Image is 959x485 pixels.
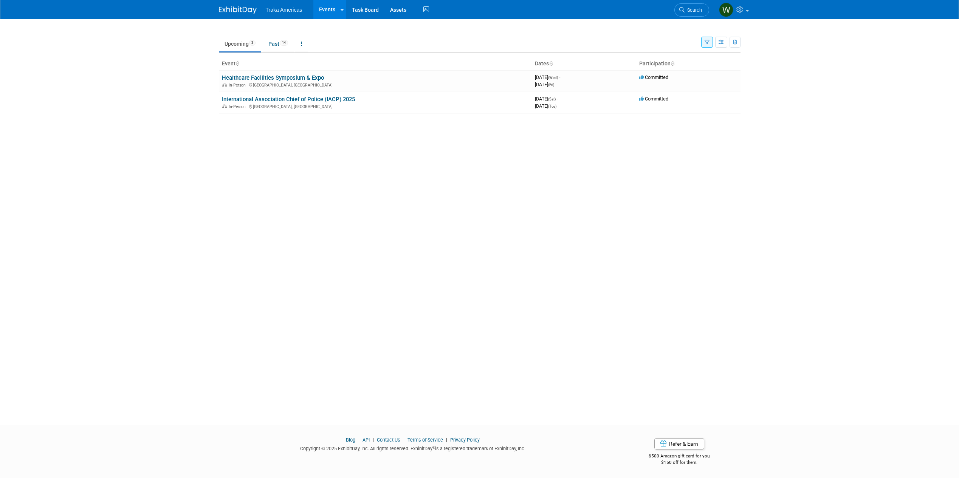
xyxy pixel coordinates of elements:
a: Sort by Start Date [549,60,553,66]
span: Traka Americas [266,7,302,13]
span: (Fri) [548,83,554,87]
a: Upcoming2 [219,37,261,51]
div: $150 off for them. [618,459,741,466]
span: | [401,437,406,443]
div: [GEOGRAPHIC_DATA], [GEOGRAPHIC_DATA] [222,103,529,109]
span: | [356,437,361,443]
a: Refer & Earn [654,438,704,449]
span: - [557,96,558,102]
a: Healthcare Facilities Symposium & Expo [222,74,324,81]
th: Event [219,57,532,70]
div: $500 Amazon gift card for you, [618,448,741,465]
span: Search [685,7,702,13]
img: ExhibitDay [219,6,257,14]
a: Search [674,3,709,17]
img: In-Person Event [222,104,227,108]
img: In-Person Event [222,83,227,86]
span: | [444,437,449,443]
a: API [363,437,370,443]
a: Sort by Participation Type [671,60,674,66]
span: (Sat) [548,97,556,101]
span: [DATE] [535,103,556,109]
a: Terms of Service [407,437,443,443]
a: Past14 [263,37,294,51]
img: William Knowles [719,3,733,17]
span: Committed [639,96,668,102]
th: Dates [532,57,636,70]
div: Copyright © 2025 ExhibitDay, Inc. All rights reserved. ExhibitDay is a registered trademark of Ex... [219,443,607,452]
th: Participation [636,57,741,70]
a: Privacy Policy [450,437,480,443]
span: (Wed) [548,76,558,80]
a: Blog [346,437,355,443]
span: [DATE] [535,82,554,87]
span: | [371,437,376,443]
span: - [559,74,560,80]
a: International Association Chief of Police (IACP) 2025 [222,96,355,103]
div: [GEOGRAPHIC_DATA], [GEOGRAPHIC_DATA] [222,82,529,88]
a: Sort by Event Name [235,60,239,66]
span: In-Person [229,104,248,109]
span: In-Person [229,83,248,88]
span: 14 [280,40,288,46]
span: 2 [249,40,256,46]
span: (Tue) [548,104,556,108]
span: [DATE] [535,74,560,80]
a: Contact Us [377,437,400,443]
sup: ® [432,445,435,449]
span: Committed [639,74,668,80]
span: [DATE] [535,96,558,102]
